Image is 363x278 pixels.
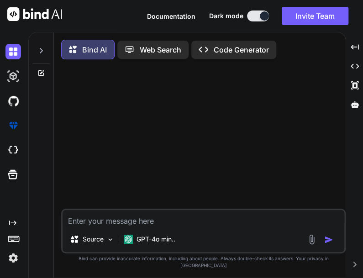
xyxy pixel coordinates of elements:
[147,12,195,20] span: Documentation
[5,142,21,158] img: cloudideIcon
[5,68,21,84] img: darkAi-studio
[83,235,104,244] p: Source
[140,44,181,55] p: Web Search
[5,118,21,133] img: premium
[214,44,269,55] p: Code Generator
[137,235,175,244] p: GPT-4o min..
[5,44,21,59] img: darkChat
[106,236,114,243] img: Pick Models
[5,250,21,266] img: settings
[306,234,317,245] img: attachment
[124,235,133,244] img: GPT-4o mini
[147,11,195,21] button: Documentation
[324,235,333,244] img: icon
[282,7,348,25] button: Invite Team
[61,255,346,269] p: Bind can provide inaccurate information, including about people. Always double-check its answers....
[209,11,243,21] span: Dark mode
[7,7,62,21] img: Bind AI
[5,93,21,109] img: githubDark
[82,44,107,55] p: Bind AI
